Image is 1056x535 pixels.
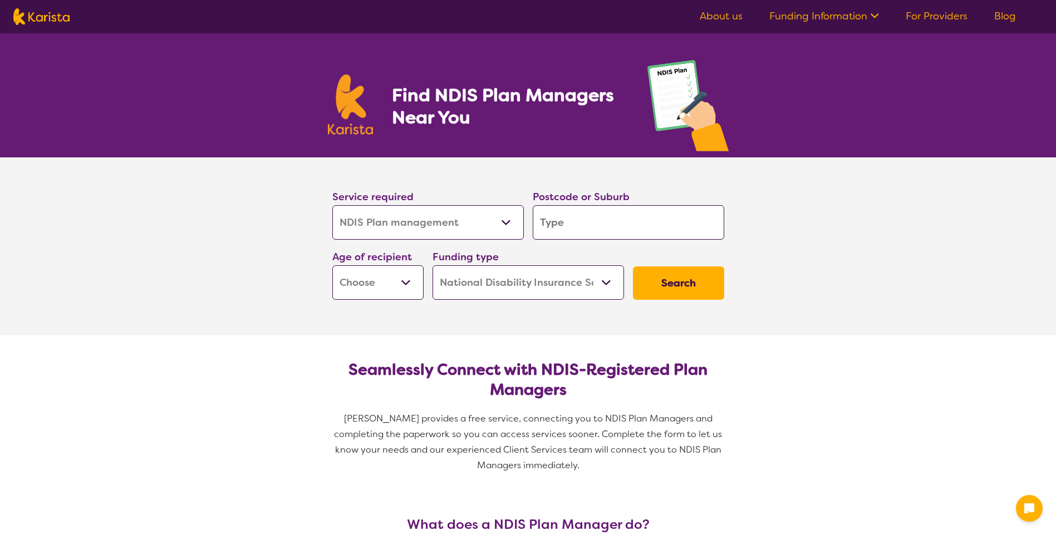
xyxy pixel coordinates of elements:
[341,360,715,400] h2: Seamlessly Connect with NDIS-Registered Plan Managers
[700,9,743,23] a: About us
[533,205,724,240] input: Type
[328,75,374,135] img: Karista logo
[392,84,625,128] h1: Find NDIS Plan Managers Near You
[332,190,414,204] label: Service required
[994,9,1016,23] a: Blog
[332,250,412,264] label: Age of recipient
[633,266,724,300] button: Search
[328,517,729,532] h3: What does a NDIS Plan Manager do?
[906,9,967,23] a: For Providers
[647,60,729,157] img: plan-management
[533,190,630,204] label: Postcode or Suburb
[334,413,724,471] span: [PERSON_NAME] provides a free service, connecting you to NDIS Plan Managers and completing the pa...
[769,9,879,23] a: Funding Information
[433,250,499,264] label: Funding type
[13,8,70,25] img: Karista logo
